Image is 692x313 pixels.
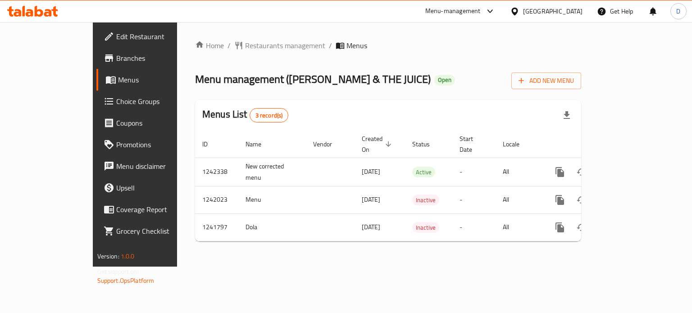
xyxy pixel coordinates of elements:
[452,158,496,186] td: -
[452,186,496,213] td: -
[434,75,455,86] div: Open
[96,112,209,134] a: Coupons
[116,53,201,64] span: Branches
[250,108,289,122] div: Total records count
[519,75,574,86] span: Add New Menu
[116,161,201,172] span: Menu disclaimer
[434,76,455,84] span: Open
[412,222,439,233] span: Inactive
[195,158,238,186] td: 1242338
[195,213,238,241] td: 1241797
[96,69,209,91] a: Menus
[556,104,578,126] div: Export file
[511,73,581,89] button: Add New Menu
[549,217,571,238] button: more
[116,118,201,128] span: Coupons
[202,139,219,150] span: ID
[96,91,209,112] a: Choice Groups
[412,222,439,233] div: Inactive
[571,161,592,183] button: Change Status
[96,26,209,47] a: Edit Restaurant
[496,213,542,241] td: All
[118,74,201,85] span: Menus
[245,40,325,51] span: Restaurants management
[549,161,571,183] button: more
[116,96,201,107] span: Choice Groups
[362,194,380,205] span: [DATE]
[412,195,439,205] span: Inactive
[362,133,394,155] span: Created On
[96,155,209,177] a: Menu disclaimer
[121,250,135,262] span: 1.0.0
[313,139,344,150] span: Vendor
[195,186,238,213] td: 1242023
[542,131,643,158] th: Actions
[549,189,571,211] button: more
[571,189,592,211] button: Change Status
[246,139,273,150] span: Name
[412,167,435,177] span: Active
[362,166,380,177] span: [DATE]
[195,69,431,89] span: Menu management ( [PERSON_NAME] & THE JUICE )
[96,134,209,155] a: Promotions
[195,131,643,241] table: enhanced table
[96,220,209,242] a: Grocery Checklist
[250,111,288,120] span: 3 record(s)
[412,139,442,150] span: Status
[425,6,481,17] div: Menu-management
[238,186,306,213] td: Menu
[116,139,201,150] span: Promotions
[97,275,155,286] a: Support.OpsPlatform
[362,221,380,233] span: [DATE]
[116,182,201,193] span: Upsell
[195,40,581,51] nav: breadcrumb
[96,199,209,220] a: Coverage Report
[452,213,496,241] td: -
[496,158,542,186] td: All
[523,6,583,16] div: [GEOGRAPHIC_DATA]
[202,108,288,122] h2: Menus List
[116,204,201,215] span: Coverage Report
[234,40,325,51] a: Restaurants management
[195,40,224,51] a: Home
[460,133,485,155] span: Start Date
[116,226,201,236] span: Grocery Checklist
[238,213,306,241] td: Dola
[97,266,139,277] span: Get support on:
[503,139,531,150] span: Locale
[116,31,201,42] span: Edit Restaurant
[228,40,231,51] li: /
[496,186,542,213] td: All
[97,250,119,262] span: Version:
[571,217,592,238] button: Change Status
[676,6,680,16] span: D
[96,47,209,69] a: Branches
[96,177,209,199] a: Upsell
[346,40,367,51] span: Menus
[238,158,306,186] td: New corrected menu
[329,40,332,51] li: /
